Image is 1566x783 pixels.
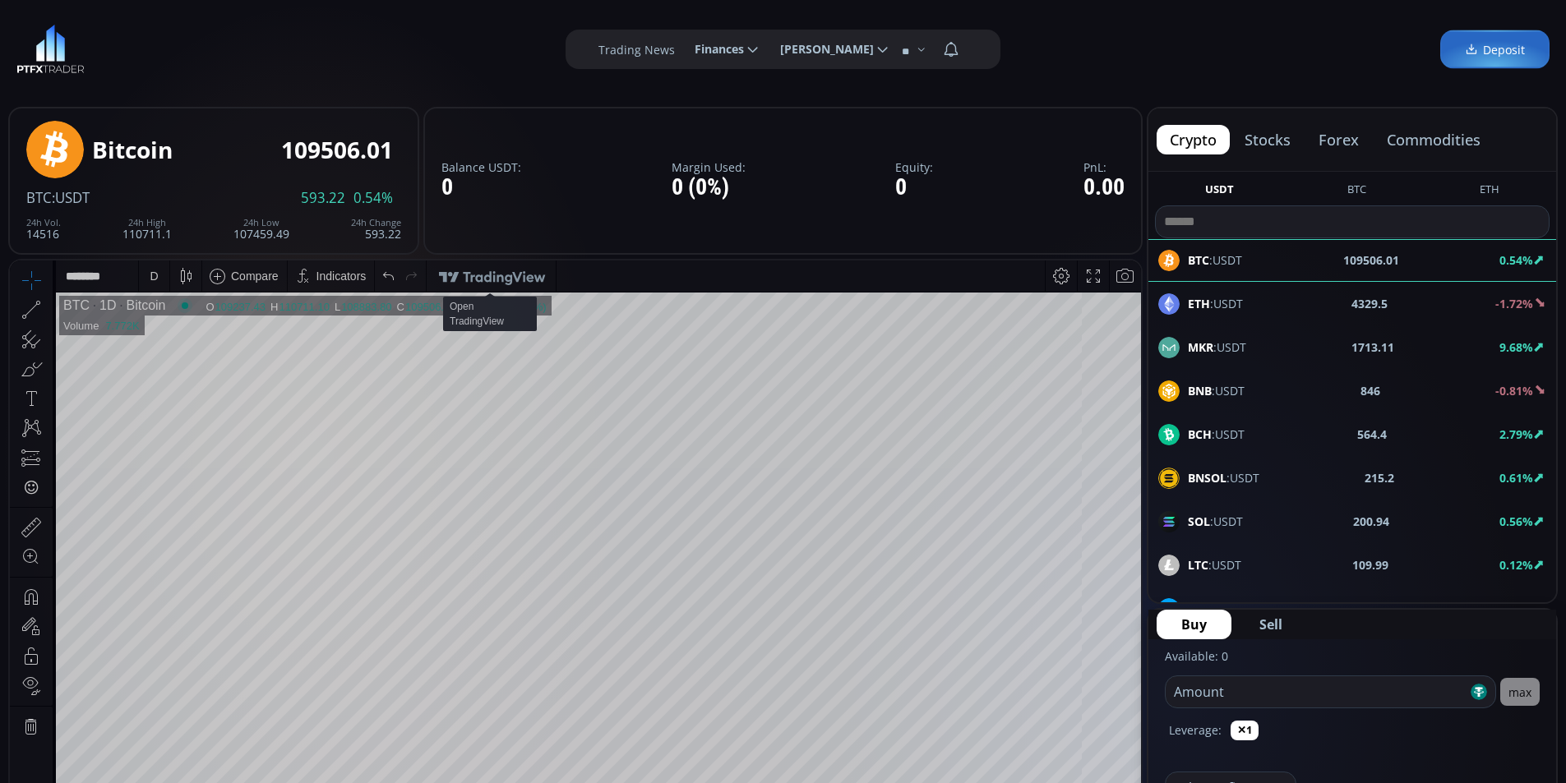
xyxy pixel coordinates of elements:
button: 12:09:12 (UTC) [938,652,1028,683]
span: 12:09:12 (UTC) [944,661,1023,674]
b: BCH [1188,426,1212,442]
b: -0.81% [1495,383,1533,398]
b: SOL [1188,514,1210,529]
b: 200.94 [1353,513,1389,530]
div: 107459.49 [233,218,289,240]
b: LINK [1188,601,1215,616]
div: 0.00 [1083,175,1125,200]
div: Toggle Auto Scale [1094,652,1128,683]
div: Compare [221,9,269,22]
div: C [387,40,395,53]
button: USDT [1199,182,1240,202]
span: 593.22 [301,191,345,205]
b: -1.72% [1495,296,1533,311]
b: -1.16% [1495,601,1533,616]
b: LTC [1188,557,1208,573]
img: LOGO [16,25,85,74]
button: stocks [1231,125,1304,154]
span: 0.54% [353,191,393,205]
label: Leverage: [1169,721,1222,739]
div: O [196,40,205,53]
label: Balance USDT: [441,161,521,173]
div: Toggle Log Scale [1067,652,1094,683]
div: 5y [59,661,72,674]
label: Equity: [895,161,933,173]
span: :USDT [52,188,90,207]
button: ETH [1473,182,1506,202]
div: L [325,40,331,53]
div: Indicators [307,9,357,22]
div: Bitcoin [92,137,173,163]
b: 564.4 [1357,426,1387,443]
div: Volume [53,59,89,71]
b: MKR [1188,339,1213,355]
b: 0.56% [1499,514,1533,529]
span: Deposit [1465,41,1525,58]
b: 0.12% [1499,557,1533,573]
b: 4329.5 [1351,295,1388,312]
div: D [140,9,148,22]
div: auto [1100,661,1122,674]
div: 1y [83,661,95,674]
div: 7.772K [95,59,129,71]
div: 1m [134,661,150,674]
button: Buy [1157,610,1231,639]
label: Margin Used: [672,161,746,173]
div: 108883.80 [331,40,381,53]
span: :USDT [1188,600,1248,617]
b: 215.2 [1365,469,1394,486]
span: [PERSON_NAME] [769,33,874,66]
span: :USDT [1188,339,1246,356]
div: 5d [162,661,175,674]
span: :USDT [1188,295,1243,312]
b: 0.61% [1499,470,1533,486]
div: 0 (0%) [672,175,746,200]
button: commodities [1374,125,1494,154]
div: 0 [895,175,933,200]
span: :USDT [1188,426,1245,443]
div: Go to [220,652,247,683]
div: Hide Drawings Toolbar [38,613,45,635]
div: 24h Low [233,218,289,228]
div: 109506.01 [281,137,393,163]
div: Bitcoin [106,38,155,53]
div: 24h High [122,218,172,228]
span: :USDT [1188,513,1243,530]
button: Sell [1235,610,1307,639]
b: 2.79% [1499,426,1533,442]
label: Trading News [598,41,675,58]
div: 1D [80,38,106,53]
span: Finances [683,33,744,66]
div: 14516 [26,218,61,240]
div: 109506.00 [395,40,446,53]
div: 1d [186,661,199,674]
b: 109.99 [1352,556,1388,573]
b: 846 [1360,382,1380,399]
div: BTC [53,38,80,53]
button: crypto [1157,125,1230,154]
label: PnL: [1083,161,1125,173]
div:  [15,219,28,235]
div: 593.22 [351,218,401,240]
b: BNB [1188,383,1212,398]
div: 24h Vol. [26,218,61,228]
button: forex [1305,125,1372,154]
b: ETH [1188,296,1210,311]
span: BTC [26,188,52,207]
b: BNSOL [1188,470,1226,486]
span: :USDT [1188,382,1245,399]
div: Toggle Percentage [1044,652,1067,683]
div: 110711.1 [122,218,172,240]
div: Market open [168,38,182,53]
button: ✕1 [1231,721,1259,740]
span: :USDT [1188,556,1241,573]
div: log [1073,661,1088,674]
span: Buy [1181,615,1207,634]
div: 110711.10 [269,40,319,53]
a: Deposit [1440,30,1550,69]
b: 9.68% [1499,339,1533,355]
div: 24h Change [351,218,401,228]
b: 1713.11 [1351,339,1394,356]
span: :USDT [1188,469,1259,486]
